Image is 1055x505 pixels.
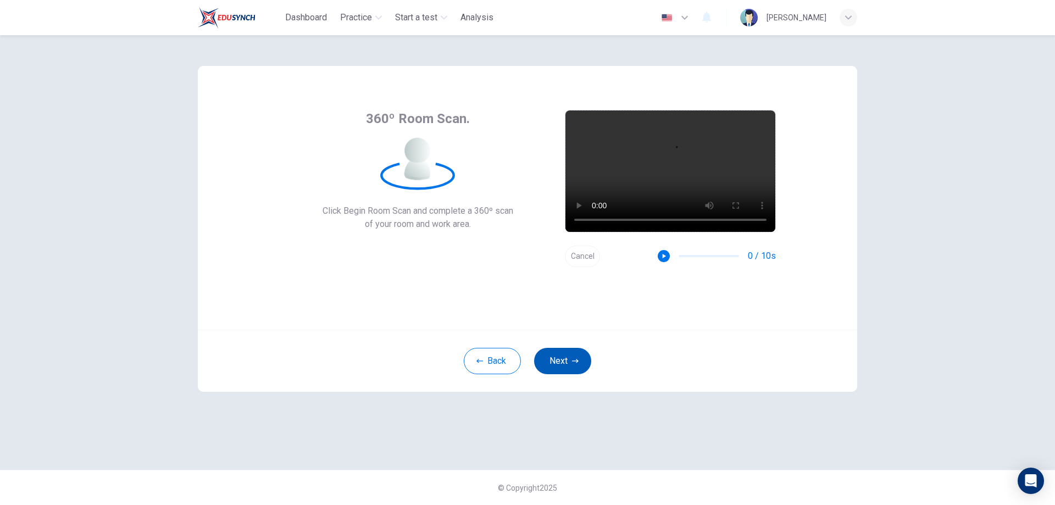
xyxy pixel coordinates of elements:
[464,348,521,374] button: Back
[767,11,826,24] div: [PERSON_NAME]
[336,8,386,27] button: Practice
[366,110,470,127] span: 360º Room Scan.
[565,246,600,267] button: Cancel
[391,8,452,27] button: Start a test
[198,7,281,29] a: Train Test logo
[1018,468,1044,494] div: Open Intercom Messenger
[285,11,327,24] span: Dashboard
[198,7,256,29] img: Train Test logo
[340,11,372,24] span: Practice
[395,11,437,24] span: Start a test
[460,11,493,24] span: Analysis
[456,8,498,27] button: Analysis
[534,348,591,374] button: Next
[740,9,758,26] img: Profile picture
[498,484,557,492] span: © Copyright 2025
[323,218,513,231] span: of your room and work area.
[748,249,776,263] span: 0 / 10s
[660,14,674,22] img: en
[323,204,513,218] span: Click Begin Room Scan and complete a 360º scan
[281,8,331,27] button: Dashboard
